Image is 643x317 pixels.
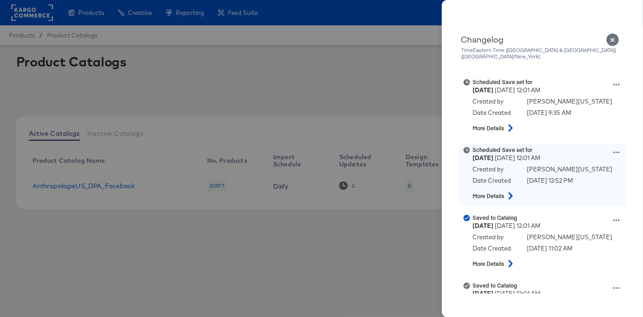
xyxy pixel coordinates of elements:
div: Changelog [461,34,620,44]
strong: Scheduled Save set for [473,78,532,85]
div: [DATE] 12:01 AM [473,222,624,230]
div: [DATE] 12:01 AM [473,154,624,162]
strong: Scheduled Save set for [473,146,532,153]
div: Created by [473,97,518,106]
strong: [DATE] [473,154,493,161]
div: Date Created [473,244,518,253]
div: [DATE] 11:02 AM [527,244,572,253]
strong: [DATE] [473,86,493,94]
div: Created by [473,165,518,174]
div: [DATE] 12:01 AM [473,86,624,95]
div: Date Created [473,109,518,117]
div: [DATE] 12:01 AM [473,289,624,298]
strong: Saved to Catalog [473,282,517,289]
div: [PERSON_NAME][US_STATE] [527,233,612,241]
strong: More Details [473,124,504,132]
button: Close [600,27,625,52]
strong: Saved to Catalog [473,214,517,221]
div: [PERSON_NAME][US_STATE] [527,165,612,174]
div: [DATE] 12:52 PM [527,176,573,185]
div: [DATE] 9:35 AM [527,109,571,117]
strong: [DATE] [473,290,493,297]
div: Created by [473,233,518,241]
div: Time Eastern Time ([GEOGRAPHIC_DATA] & [GEOGRAPHIC_DATA]) ([GEOGRAPHIC_DATA]/New_York) [461,47,620,60]
div: [PERSON_NAME][US_STATE] [527,97,612,106]
div: Date Created [473,176,518,185]
strong: More Details [473,260,504,268]
strong: More Details [473,192,504,200]
strong: [DATE] [473,222,493,229]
